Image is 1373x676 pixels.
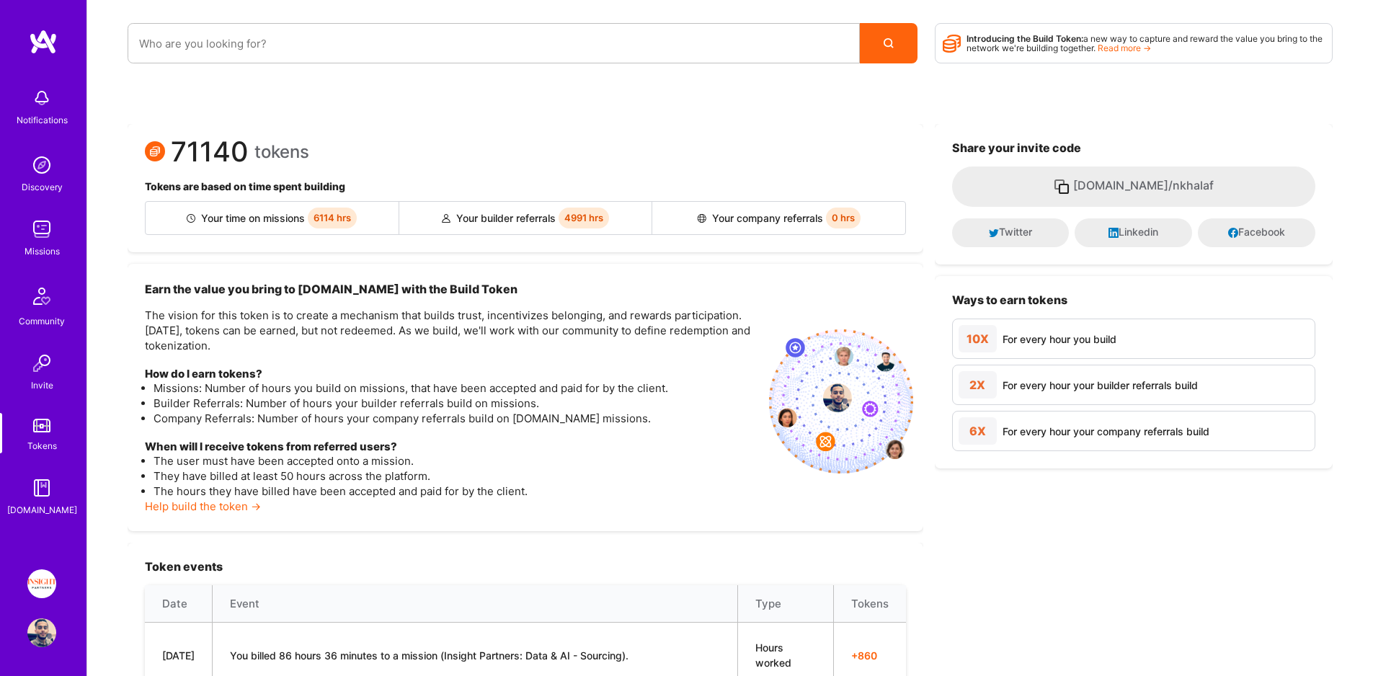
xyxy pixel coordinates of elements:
[652,202,905,234] div: Your company referrals
[959,325,997,352] div: 10X
[145,281,757,297] h3: Earn the value you bring to [DOMAIN_NAME] with the Build Token
[697,214,706,223] img: Company referral icon
[22,179,63,195] div: Discovery
[213,585,738,623] th: Event
[171,144,249,159] span: 71140
[1003,332,1116,347] div: For every hour you build
[25,279,59,313] img: Community
[145,560,906,574] h3: Token events
[254,144,309,159] span: tokens
[7,502,77,517] div: [DOMAIN_NAME]
[952,293,1315,307] h3: Ways to earn tokens
[154,453,757,468] li: The user must have been accepted onto a mission.
[737,585,833,623] th: Type
[308,208,357,228] span: 6114 hrs
[1053,178,1070,195] i: icon Copy
[755,641,791,669] span: Hours worked
[1108,228,1119,238] i: icon LinkedInDark
[989,228,999,238] i: icon Twitter
[145,181,906,193] h4: Tokens are based on time spent building
[17,112,68,128] div: Notifications
[967,33,1323,53] span: a new way to capture and reward the value you bring to the network we're building together.
[27,84,56,112] img: bell
[1228,228,1238,238] i: icon Facebook
[146,202,399,234] div: Your time on missions
[31,378,53,393] div: Invite
[823,383,852,412] img: profile
[967,33,1083,44] strong: Introducing the Build Token:
[25,244,60,259] div: Missions
[1003,424,1209,439] div: For every hour your company referrals build
[826,208,861,228] span: 0 hrs
[27,438,57,453] div: Tokens
[145,440,757,453] h4: When will I receive tokens from referred users?
[1198,218,1315,247] button: Facebook
[559,208,609,228] span: 4991 hrs
[187,214,195,223] img: Builder icon
[145,499,261,513] a: Help build the token →
[139,25,848,62] input: overall type: UNKNOWN_TYPE server type: NO_SERVER_DATA heuristic type: UNKNOWN_TYPE label: Who ar...
[1003,378,1198,393] div: For every hour your builder referrals build
[145,141,165,161] img: Token icon
[19,313,65,329] div: Community
[154,396,757,411] li: Builder Referrals: Number of hours your builder referrals build on missions.
[442,214,450,223] img: Builder referral icon
[27,473,56,502] img: guide book
[145,368,757,381] h4: How do I earn tokens?
[154,381,757,396] li: Missions: Number of hours you build on missions, that have been accepted and paid for by the client.
[27,215,56,244] img: teamwork
[884,38,894,48] i: icon Search
[952,218,1070,247] button: Twitter
[33,419,50,432] img: tokens
[1098,43,1151,53] a: Read more →
[952,141,1315,155] h3: Share your invite code
[154,468,757,484] li: They have billed at least 50 hours across the platform.
[833,585,906,623] th: Tokens
[24,618,60,647] a: User Avatar
[154,411,757,426] li: Company Referrals: Number of hours your company referrals build on [DOMAIN_NAME] missions.
[959,371,997,399] div: 2X
[24,569,60,598] a: Insight Partners: Data & AI - Sourcing
[145,308,757,353] p: The vision for this token is to create a mechanism that builds trust, incentivizes belonging, and...
[145,585,213,623] th: Date
[943,30,961,57] i: icon Points
[399,202,653,234] div: Your builder referrals
[27,349,56,378] img: Invite
[851,648,889,663] span: + 860
[27,618,56,647] img: User Avatar
[1075,218,1192,247] button: Linkedin
[952,166,1315,207] button: [DOMAIN_NAME]/nkhalaf
[769,329,913,473] img: invite
[154,484,757,499] li: The hours they have billed have been accepted and paid for by the client.
[27,569,56,598] img: Insight Partners: Data & AI - Sourcing
[29,29,58,55] img: logo
[27,151,56,179] img: discovery
[959,417,997,445] div: 6X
